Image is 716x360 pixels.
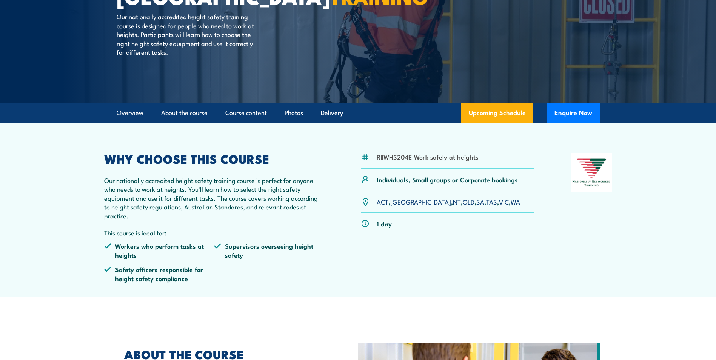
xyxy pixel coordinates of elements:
[461,103,533,123] a: Upcoming Schedule
[377,197,520,206] p: , , , , , , ,
[390,197,451,206] a: [GEOGRAPHIC_DATA]
[104,242,214,259] li: Workers who perform tasks at heights
[117,103,143,123] a: Overview
[161,103,208,123] a: About the course
[547,103,600,123] button: Enquire Now
[104,265,214,283] li: Safety officers responsible for height safety compliance
[377,175,518,184] p: Individuals, Small groups or Corporate bookings
[453,197,461,206] a: NT
[117,12,254,56] p: Our nationally accredited height safety training course is designed for people who need to work a...
[124,349,323,359] h2: ABOUT THE COURSE
[377,152,478,161] li: RIIWHS204E Work safely at heights
[511,197,520,206] a: WA
[463,197,474,206] a: QLD
[104,176,325,220] p: Our nationally accredited height safety training course is perfect for anyone who needs to work a...
[104,228,325,237] p: This course is ideal for:
[499,197,509,206] a: VIC
[377,197,388,206] a: ACT
[486,197,497,206] a: TAS
[285,103,303,123] a: Photos
[377,219,392,228] p: 1 day
[476,197,484,206] a: SA
[321,103,343,123] a: Delivery
[571,153,612,192] img: Nationally Recognised Training logo.
[214,242,324,259] li: Supervisors overseeing height safety
[225,103,267,123] a: Course content
[104,153,325,164] h2: WHY CHOOSE THIS COURSE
